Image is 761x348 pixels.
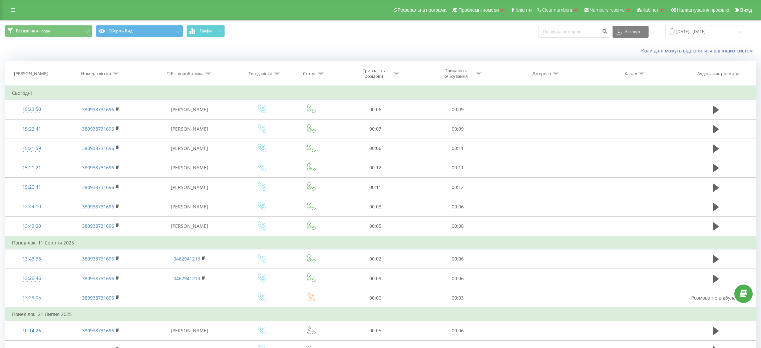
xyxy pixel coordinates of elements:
[143,158,236,177] td: [PERSON_NAME]
[12,291,51,304] div: 13:29:05
[14,71,48,76] div: [PERSON_NAME]
[82,203,114,210] a: 380938731696
[82,223,114,229] a: 380938731696
[538,26,609,38] input: Пошук за номером
[417,321,499,340] td: 00:06
[334,321,417,340] td: 00:05
[12,252,51,266] div: 13:43:33
[5,86,756,100] td: Сьогодні
[12,161,51,174] div: 15:21:21
[334,197,417,216] td: 00:03
[173,275,200,282] a: 0462941213
[12,123,51,136] div: 15:22:41
[334,158,417,177] td: 00:12
[417,139,499,158] td: 00:11
[96,25,183,37] button: Оберіть Вид
[82,164,114,171] a: 380938731696
[334,178,417,197] td: 00:11
[590,7,625,13] span: Numbers reserve
[82,184,114,190] a: 380938731696
[643,7,659,13] span: Кабінет
[334,288,417,308] td: 00:00
[143,216,236,236] td: [PERSON_NAME]
[303,71,316,76] div: Статус
[334,119,417,139] td: 00:07
[417,288,499,308] td: 00:03
[12,103,51,116] div: 15:23:50
[417,216,499,236] td: 00:08
[82,106,114,113] a: 380938731696
[417,119,499,139] td: 00:09
[398,7,447,13] span: Реферальна програма
[740,7,752,13] span: Вихід
[532,71,551,76] div: Джерело
[143,119,236,139] td: [PERSON_NAME]
[417,178,499,197] td: 00:12
[173,255,200,262] a: 0462941213
[82,255,114,262] a: 380938731696
[5,236,756,249] td: Понеділок, 11 Серпня 2025
[82,327,114,334] a: 380938731696
[458,7,499,13] span: Проблемні номери
[691,295,741,301] span: Розмова не відбулась
[334,139,417,158] td: 00:06
[697,71,739,76] div: Аудіозапис розмови
[16,28,50,34] span: Всі дзвінки - copy
[81,71,111,76] div: Номер клієнта
[12,181,51,194] div: 15:20:41
[677,7,729,13] span: Налаштування профілю
[82,145,114,151] a: 380938731696
[12,200,51,213] div: 13:44:10
[356,68,392,79] div: Тривалість розмови
[5,25,92,37] button: Всі дзвінки - copy
[515,7,532,13] span: Клієнти
[12,272,51,285] div: 13:29:46
[200,29,213,33] span: Графік
[143,100,236,119] td: [PERSON_NAME]
[143,321,236,340] td: [PERSON_NAME]
[625,71,637,76] div: Канал
[542,7,572,13] span: Clear numbers
[613,26,649,38] button: Експорт
[12,220,51,233] div: 13:43:20
[334,216,417,236] td: 00:05
[82,275,114,282] a: 380938731696
[641,47,756,54] a: Коли дані можуть відрізнятися вiд інших систем
[143,178,236,197] td: [PERSON_NAME]
[12,324,51,337] div: 10:14:26
[417,158,499,177] td: 00:11
[12,142,51,155] div: 15:21:59
[82,126,114,132] a: 380938731696
[417,249,499,269] td: 00:06
[417,269,499,288] td: 00:06
[334,269,417,288] td: 00:09
[82,295,114,301] a: 380938731696
[417,100,499,119] td: 00:09
[417,197,499,216] td: 00:06
[143,197,236,216] td: [PERSON_NAME]
[186,25,225,37] button: Графік
[143,139,236,158] td: [PERSON_NAME]
[166,71,204,76] div: ПІБ співробітника
[5,308,756,321] td: Понеділок, 21 Липня 2025
[334,249,417,269] td: 00:02
[334,100,417,119] td: 00:06
[438,68,474,79] div: Тривалість очікування
[249,71,272,76] div: Тип дзвінка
